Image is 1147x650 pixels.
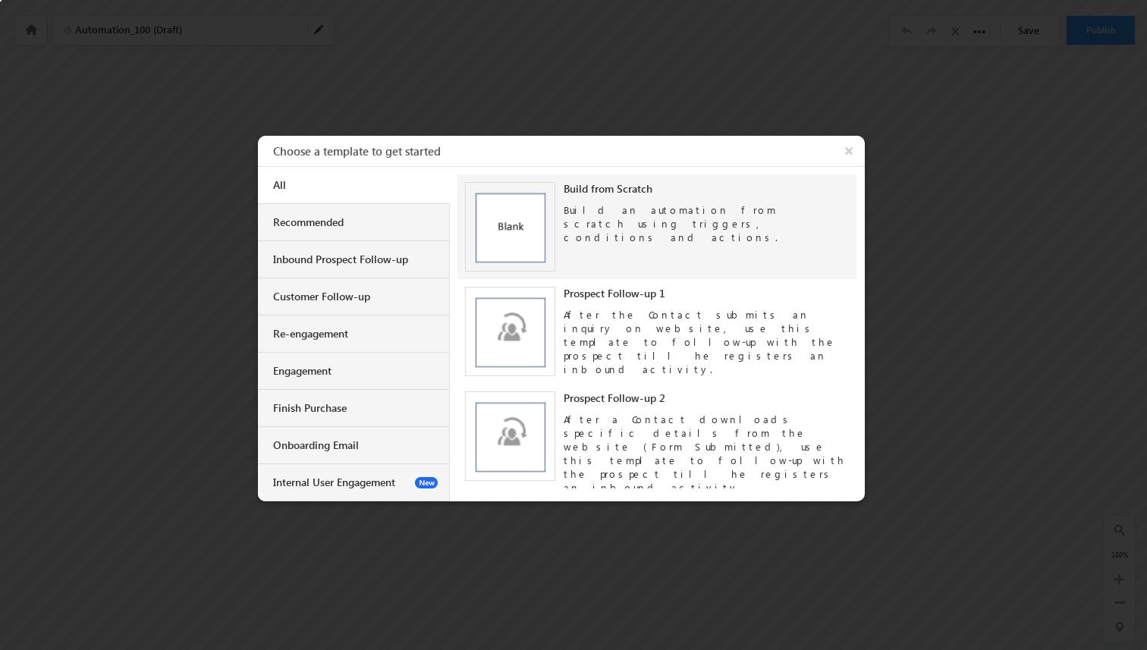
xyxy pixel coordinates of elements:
div: All [273,178,438,192]
div: Internal User Engagement [273,476,438,489]
img: blank_template.png [465,182,555,272]
div: After a Contact downloads specific details from the website (Form Submitted), use this template t... [564,405,850,495]
div: Build from Scratch [564,182,850,196]
div: Build an automation from scratch using triggers, conditions and actions. [564,196,850,244]
div: Inbound Prospect Follow-up [273,253,438,266]
img: prospect.png [465,287,555,377]
div: Prospect Follow-up 1 [564,287,850,300]
div: Engagement [273,364,438,378]
button: × [837,136,865,166]
div: Re-engagement [273,327,438,341]
h3: Choose a template to get started [273,136,865,166]
div: Onboarding Email [273,438,438,452]
div: Recommended [273,215,438,229]
div: After the Contact submits an inquiry on website, use this template to follow-up with the prospect... [564,300,850,376]
div: Prospect Follow-up 2 [564,391,850,405]
img: prospect.png [465,391,555,482]
div: Customer Follow-up [273,290,438,303]
div: Finish Purchase [273,401,438,415]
